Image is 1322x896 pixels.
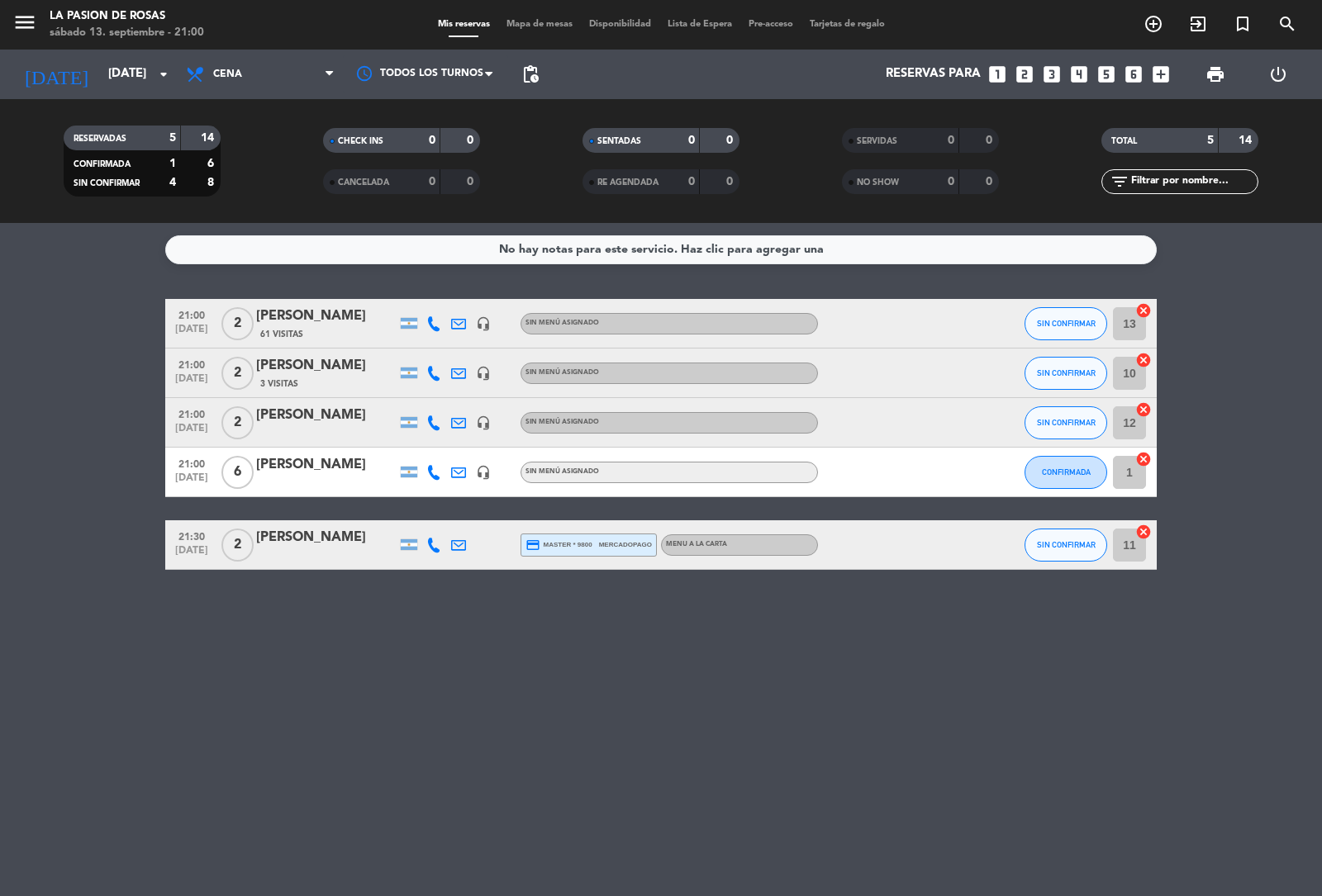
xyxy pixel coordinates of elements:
i: cancel [1135,401,1152,418]
strong: 5 [169,132,176,144]
strong: 0 [688,176,695,187]
strong: 4 [169,177,176,188]
strong: 1 [169,158,176,169]
span: 21:30 [171,526,212,545]
span: SENTADAS [597,137,641,145]
span: SIN CONFIRMAR [1037,319,1096,328]
span: Lista de Espera [659,20,740,29]
span: master * 9800 [525,538,592,552]
span: mercadopago [599,539,652,550]
i: headset_mic [476,316,491,331]
span: CANCELADA [338,178,389,187]
i: cancel [1135,524,1152,540]
i: looks_6 [1123,64,1144,85]
strong: 6 [207,158,217,169]
i: headset_mic [476,415,491,430]
i: cancel [1135,451,1152,467]
i: headset_mic [476,366,491,381]
strong: 0 [467,135,477,146]
i: arrow_drop_down [154,64,174,84]
span: CONFIRMADA [1042,467,1091,476]
div: LOG OUT [1247,50,1310,99]
span: 61 Visitas [260,328,303,341]
strong: 0 [986,176,996,187]
i: looks_5 [1096,64,1117,85]
span: Mis reservas [430,20,498,29]
span: [DATE] [171,423,212,442]
input: Filtrar por nombre... [1129,173,1258,191]
i: headset_mic [476,465,491,480]
span: [DATE] [171,545,212,564]
strong: 0 [986,135,996,146]
strong: 0 [948,135,954,146]
strong: 0 [429,135,435,146]
i: power_settings_new [1268,64,1288,84]
span: Reservas para [886,67,981,82]
span: print [1205,64,1225,84]
span: NO SHOW [857,178,899,187]
strong: 14 [1239,135,1255,146]
span: 3 Visitas [260,377,298,391]
i: exit_to_app [1188,14,1208,34]
button: SIN CONFIRMAR [1025,529,1107,562]
span: RESERVADAS [74,135,126,143]
span: Disponibilidad [581,20,659,29]
span: 2 [221,307,254,340]
div: La Pasion de Rosas [50,8,204,25]
i: add_box [1150,64,1172,85]
div: [PERSON_NAME] [256,306,397,327]
span: Tarjetas de regalo [801,20,893,29]
i: looks_two [1014,64,1035,85]
div: No hay notas para este servicio. Haz clic para agregar una [499,240,824,259]
i: [DATE] [12,56,100,92]
strong: 0 [726,176,736,187]
span: Sin menú asignado [525,320,599,326]
button: SIN CONFIRMAR [1025,357,1107,390]
span: 21:00 [171,453,212,472]
span: Pre-acceso [740,20,801,29]
div: sábado 13. septiembre - 21:00 [50,25,204,41]
button: CONFIRMADA [1025,456,1107,489]
span: 21:00 [171,404,212,423]
span: 2 [221,529,254,562]
strong: 14 [201,132,217,144]
span: Cena [213,69,242,80]
strong: 0 [688,135,695,146]
strong: 0 [726,135,736,146]
div: [PERSON_NAME] [256,527,397,548]
span: 2 [221,406,254,439]
i: turned_in_not [1233,14,1253,34]
button: SIN CONFIRMAR [1025,406,1107,439]
button: menu [12,10,37,40]
span: Sin menú asignado [525,419,599,425]
span: pending_actions [521,64,540,84]
span: TOTAL [1111,137,1137,145]
i: looks_4 [1068,64,1090,85]
i: credit_card [525,538,540,552]
div: [PERSON_NAME] [256,405,397,426]
span: CONFIRMADA [74,160,131,168]
span: 21:00 [171,305,212,324]
span: SIN CONFIRMAR [1037,540,1096,549]
strong: 8 [207,177,217,188]
span: 2 [221,357,254,390]
span: RE AGENDADA [597,178,659,187]
span: [DATE] [171,472,212,491]
button: SIN CONFIRMAR [1025,307,1107,340]
i: cancel [1135,352,1152,368]
div: [PERSON_NAME] [256,454,397,476]
strong: 0 [429,176,435,187]
i: search [1277,14,1297,34]
span: [DATE] [171,324,212,343]
span: 6 [221,456,254,489]
i: menu [12,10,37,35]
i: looks_3 [1041,64,1063,85]
i: looks_one [987,64,1008,85]
span: Sin menú asignado [525,468,599,475]
span: SIN CONFIRMAR [1037,418,1096,427]
span: CHECK INS [338,137,383,145]
strong: 0 [948,176,954,187]
span: SIN CONFIRMAR [74,179,140,187]
span: [DATE] [171,373,212,392]
strong: 0 [467,176,477,187]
